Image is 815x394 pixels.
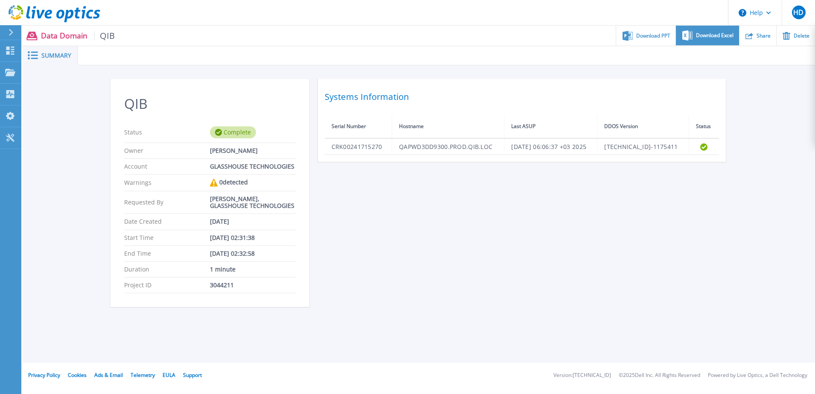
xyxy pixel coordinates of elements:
div: Complete [210,126,256,138]
div: [DATE] 02:32:58 [210,250,296,257]
th: DDOS Version [597,115,689,138]
p: Status [124,126,210,138]
span: Share [757,33,771,38]
h2: QIB [124,96,296,112]
p: Warnings [124,179,210,187]
span: HD [793,9,803,16]
a: Privacy Policy [28,371,60,379]
td: QAPWD3DD9300.PROD.QIB.LOC [392,138,504,155]
span: Download PPT [636,33,670,38]
p: End Time [124,250,210,257]
span: QIB [94,31,115,41]
h2: Systems Information [325,89,719,105]
span: Download Excel [696,33,733,38]
div: [DATE] [210,218,296,225]
p: Date Created [124,218,210,225]
div: 3044211 [210,282,296,289]
p: Start Time [124,234,210,241]
a: Ads & Email [94,371,123,379]
div: GLASSHOUSE TECHNOLOGIES [210,163,296,170]
p: Requested By [124,196,210,209]
a: Support [183,371,202,379]
div: 0 detected [210,179,296,187]
p: Owner [124,147,210,154]
th: Status [689,115,719,138]
div: [DATE] 02:31:38 [210,234,296,241]
p: Data Domain [41,31,115,41]
span: Summary [41,53,71,58]
td: [DATE] 06:06:37 +03 2025 [504,138,597,155]
th: Last ASUP [504,115,597,138]
div: [PERSON_NAME], GLASSHOUSE TECHNOLOGIES [210,196,296,209]
li: Powered by Live Optics, a Dell Technology [708,373,807,378]
span: Delete [794,33,809,38]
p: Account [124,163,210,170]
p: Project ID [124,282,210,289]
li: © 2025 Dell Inc. All Rights Reserved [619,373,700,378]
li: Version: [TECHNICAL_ID] [553,373,611,378]
th: Hostname [392,115,504,138]
th: Serial Number [325,115,392,138]
div: 1 minute [210,266,296,273]
div: [PERSON_NAME] [210,147,296,154]
p: Duration [124,266,210,273]
a: Telemetry [131,371,155,379]
td: CRK00241715270 [325,138,392,155]
td: [TECHNICAL_ID]-1175411 [597,138,689,155]
a: Cookies [68,371,87,379]
a: EULA [163,371,175,379]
